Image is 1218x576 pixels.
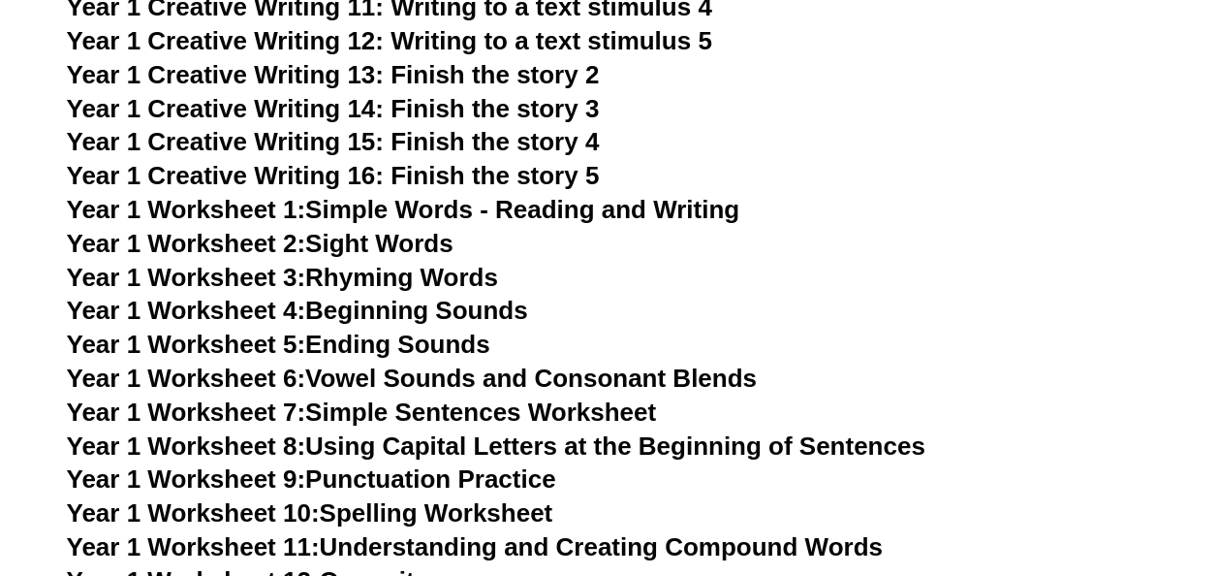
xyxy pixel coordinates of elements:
[67,464,556,494] a: Year 1 Worksheet 9:Punctuation Practice
[67,330,306,359] span: Year 1 Worksheet 5:
[67,229,453,258] a: Year 1 Worksheet 2:Sight Words
[67,60,600,89] a: Year 1 Creative Writing 13: Finish the story 2
[67,364,306,393] span: Year 1 Worksheet 6:
[67,263,306,292] span: Year 1 Worksheet 3:
[67,296,306,325] span: Year 1 Worksheet 4:
[67,464,306,494] span: Year 1 Worksheet 9:
[67,532,883,561] a: Year 1 Worksheet 11:Understanding and Creating Compound Words
[67,127,600,156] a: Year 1 Creative Writing 15: Finish the story 4
[67,296,528,325] a: Year 1 Worksheet 4:Beginning Sounds
[67,432,306,461] span: Year 1 Worksheet 8:
[67,498,320,528] span: Year 1 Worksheet 10:
[67,364,757,393] a: Year 1 Worksheet 6:Vowel Sounds and Consonant Blends
[67,229,306,258] span: Year 1 Worksheet 2:
[67,94,600,123] a: Year 1 Creative Writing 14: Finish the story 3
[67,498,553,528] a: Year 1 Worksheet 10:Spelling Worksheet
[67,195,306,224] span: Year 1 Worksheet 1:
[67,263,498,292] a: Year 1 Worksheet 3:Rhyming Words
[67,161,600,190] a: Year 1 Creative Writing 16: Finish the story 5
[67,195,740,224] a: Year 1 Worksheet 1:Simple Words - Reading and Writing
[67,398,657,427] a: Year 1 Worksheet 7:Simple Sentences Worksheet
[895,357,1218,576] iframe: Chat Widget
[67,398,306,427] span: Year 1 Worksheet 7:
[67,432,925,461] a: Year 1 Worksheet 8:Using Capital Letters at the Beginning of Sentences
[67,532,320,561] span: Year 1 Worksheet 11:
[67,26,712,55] a: Year 1 Creative Writing 12: Writing to a text stimulus 5
[67,330,490,359] a: Year 1 Worksheet 5:Ending Sounds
